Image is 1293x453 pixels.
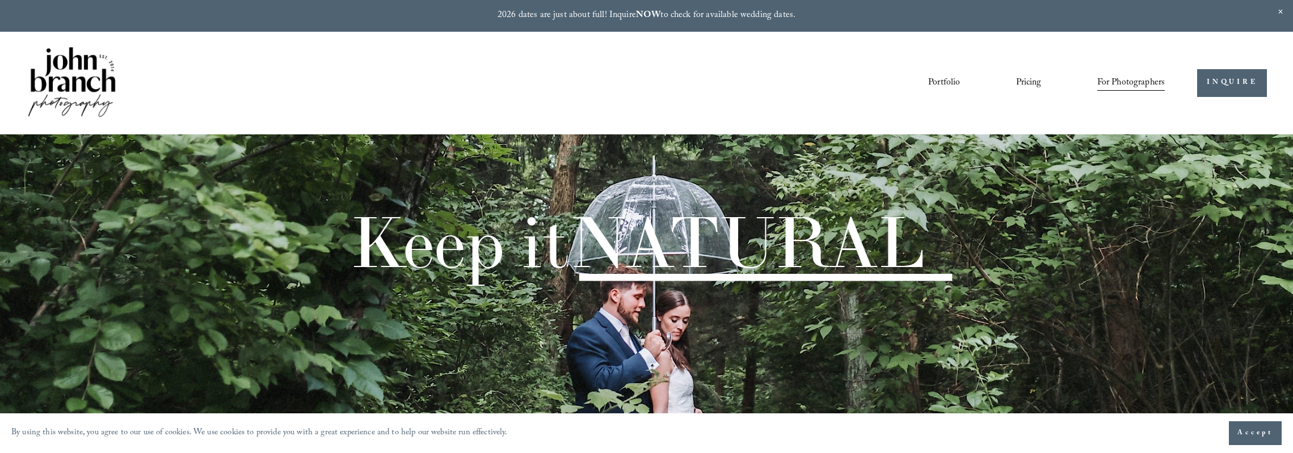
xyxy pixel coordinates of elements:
[569,197,925,286] span: NATURAL
[1229,421,1282,445] button: Accept
[928,73,960,92] a: Portfolio
[1097,74,1165,92] span: For Photographers
[1197,69,1267,97] a: INQUIRE
[1016,73,1042,92] a: Pricing
[26,45,118,121] img: John Branch IV Photography
[1097,73,1165,92] a: folder dropdown
[349,207,925,278] h1: Keep it
[11,425,508,442] p: By using this website, you agree to our use of cookies. We use cookies to provide you with a grea...
[1237,427,1273,439] span: Accept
